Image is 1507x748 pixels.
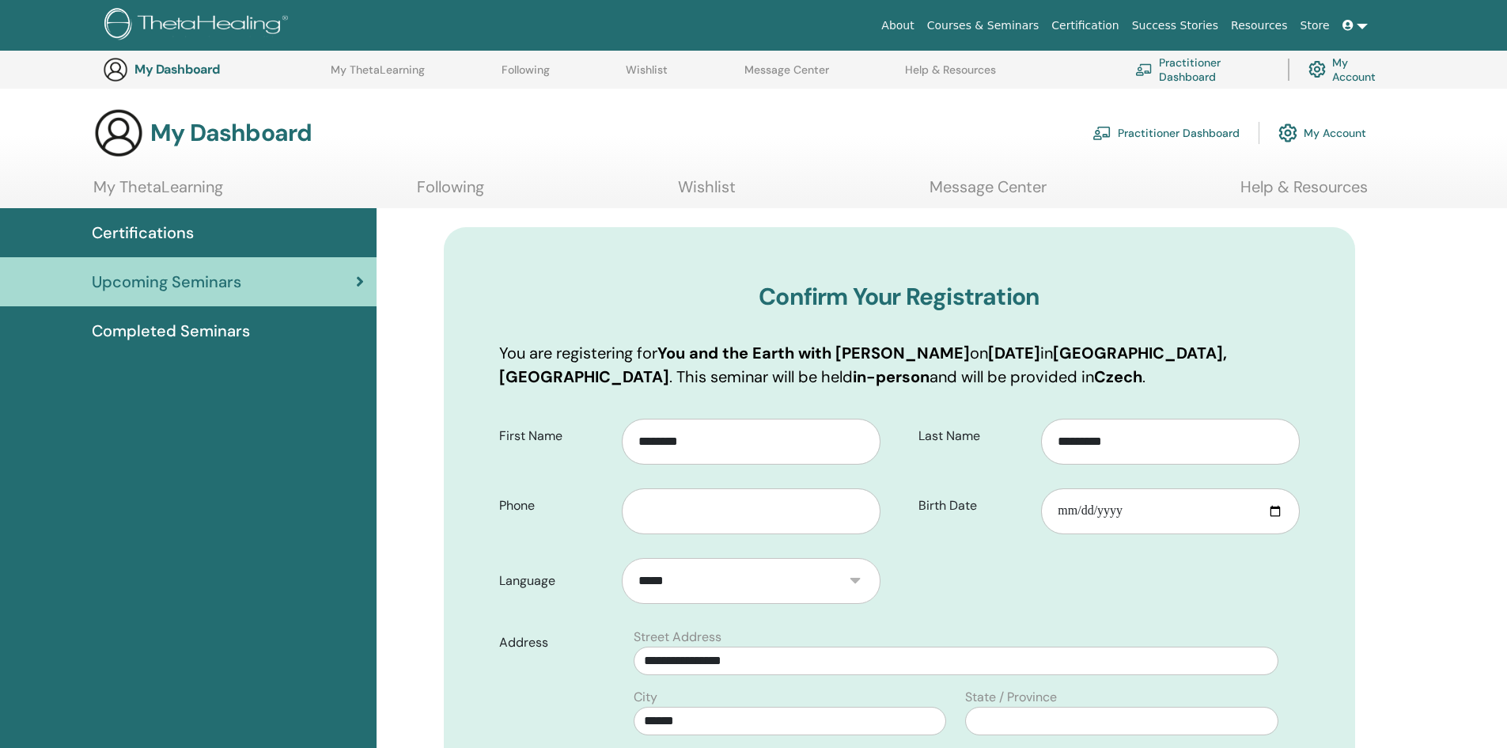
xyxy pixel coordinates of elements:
[965,688,1057,707] label: State / Province
[92,270,241,294] span: Upcoming Seminars
[1225,11,1294,40] a: Resources
[1092,116,1240,150] a: Practitioner Dashboard
[487,491,623,521] label: Phone
[1045,11,1125,40] a: Certification
[678,177,736,208] a: Wishlist
[134,62,293,77] h3: My Dashboard
[103,57,128,82] img: generic-user-icon.jpg
[875,11,920,40] a: About
[853,366,930,387] b: in-person
[92,221,194,245] span: Certifications
[1092,126,1111,140] img: chalkboard-teacher.svg
[502,63,550,89] a: Following
[499,343,1227,387] b: [GEOGRAPHIC_DATA], [GEOGRAPHIC_DATA]
[1278,120,1297,146] img: cog.svg
[499,283,1300,311] h3: Confirm Your Registration
[907,491,1042,521] label: Birth Date
[104,8,293,44] img: logo.png
[1094,366,1142,387] b: Czech
[1308,57,1326,82] img: cog.svg
[1135,52,1269,87] a: Practitioner Dashboard
[744,63,829,89] a: Message Center
[626,63,668,89] a: Wishlist
[634,688,657,707] label: City
[1294,11,1336,40] a: Store
[487,421,623,451] label: First Name
[93,108,144,158] img: generic-user-icon.jpg
[150,119,312,147] h3: My Dashboard
[93,177,223,208] a: My ThetaLearning
[1126,11,1225,40] a: Success Stories
[487,566,623,596] label: Language
[1240,177,1368,208] a: Help & Resources
[905,63,996,89] a: Help & Resources
[499,341,1300,389] p: You are registering for on in . This seminar will be held and will be provided in .
[487,628,625,658] label: Address
[1135,63,1153,76] img: chalkboard-teacher.svg
[921,11,1046,40] a: Courses & Seminars
[1278,116,1366,150] a: My Account
[634,628,721,647] label: Street Address
[988,343,1040,363] b: [DATE]
[1308,52,1388,87] a: My Account
[417,177,484,208] a: Following
[930,177,1047,208] a: Message Center
[657,343,970,363] b: You and the Earth with [PERSON_NAME]
[92,319,250,343] span: Completed Seminars
[331,63,425,89] a: My ThetaLearning
[907,421,1042,451] label: Last Name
